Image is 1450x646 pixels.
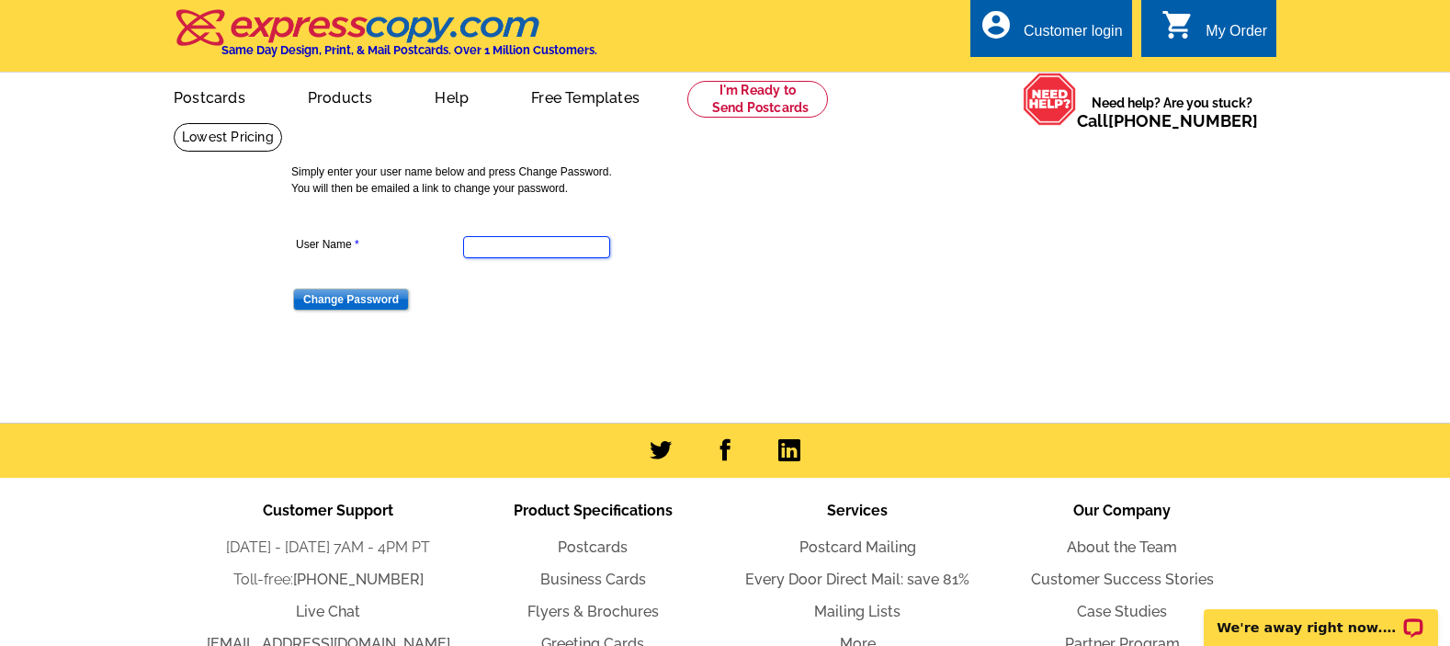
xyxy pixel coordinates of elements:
a: Postcards [558,538,628,556]
a: Free Templates [502,74,669,118]
a: [PHONE_NUMBER] [293,571,424,588]
img: help [1023,73,1077,126]
a: account_circle Customer login [980,20,1123,43]
span: Services [827,502,888,519]
span: Product Specifications [514,502,673,519]
a: Case Studies [1077,603,1167,620]
a: Customer Success Stories [1031,571,1214,588]
a: Business Cards [540,571,646,588]
a: Help [405,74,498,118]
p: Simply enter your user name below and press Change Password. You will then be emailed a link to c... [291,164,1173,197]
a: [PHONE_NUMBER] [1108,111,1258,130]
a: Products [278,74,402,118]
a: Live Chat [296,603,360,620]
a: Postcard Mailing [799,538,916,556]
h4: Same Day Design, Print, & Mail Postcards. Over 1 Million Customers. [221,43,597,57]
span: Our Company [1073,502,1171,519]
label: User Name [296,236,461,253]
span: Call [1077,111,1258,130]
a: Flyers & Brochures [527,603,659,620]
div: My Order [1206,23,1267,49]
li: [DATE] - [DATE] 7AM - 4PM PT [196,537,460,559]
i: shopping_cart [1161,8,1195,41]
i: account_circle [980,8,1013,41]
a: Every Door Direct Mail: save 81% [745,571,969,588]
a: Postcards [144,74,275,118]
input: Change Password [293,289,409,311]
span: Customer Support [263,502,393,519]
span: Need help? Are you stuck? [1077,94,1267,130]
div: Customer login [1024,23,1123,49]
a: Same Day Design, Print, & Mail Postcards. Over 1 Million Customers. [174,22,597,57]
iframe: LiveChat chat widget [1192,588,1450,646]
a: shopping_cart My Order [1161,20,1267,43]
li: Toll-free: [196,569,460,591]
a: Mailing Lists [814,603,901,620]
a: About the Team [1067,538,1177,556]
